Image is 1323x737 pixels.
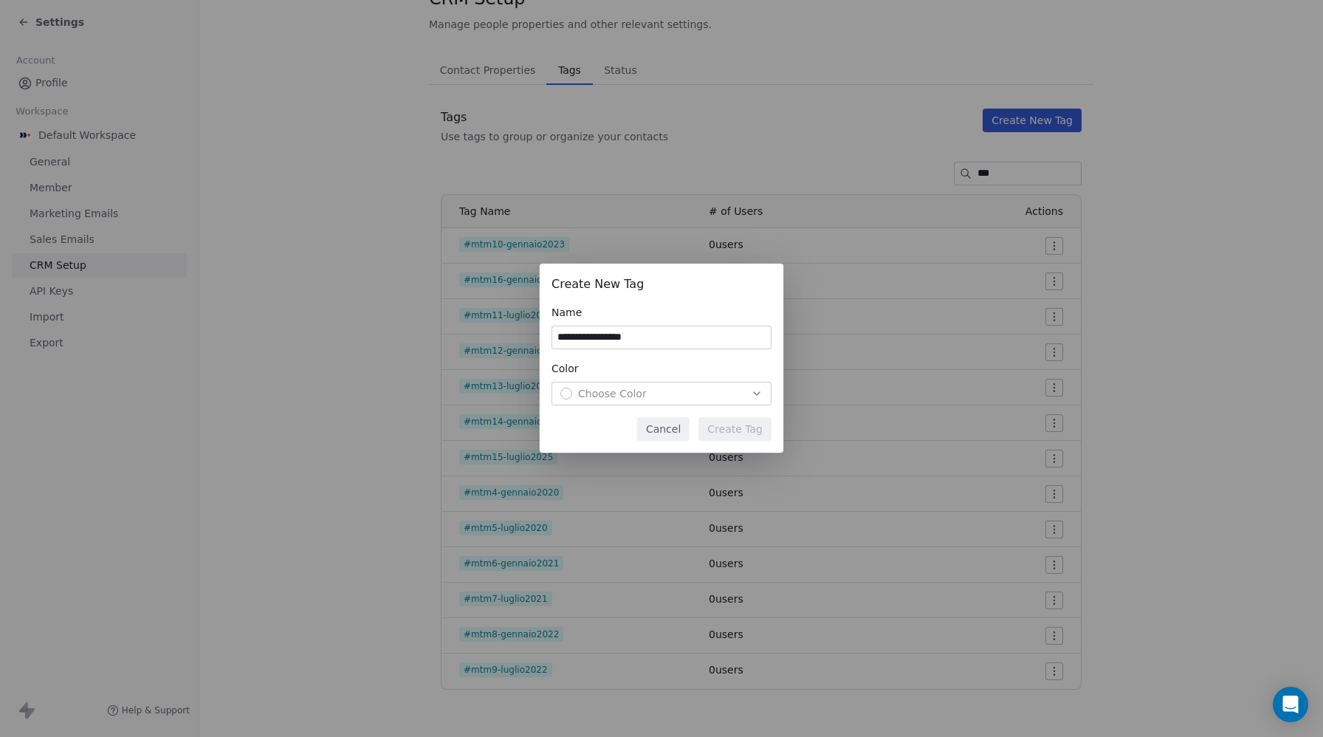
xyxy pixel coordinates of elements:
div: Color [551,361,772,376]
span: Choose Color [578,386,647,401]
div: Name [551,305,772,320]
button: Create Tag [698,417,772,441]
button: Choose Color [551,382,772,405]
div: Create New Tag [551,275,772,293]
button: Cancel [637,417,690,441]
